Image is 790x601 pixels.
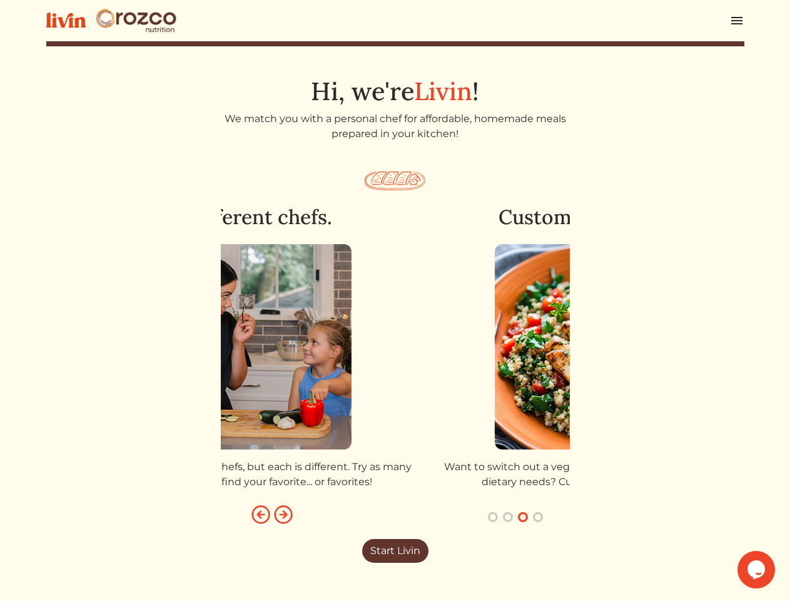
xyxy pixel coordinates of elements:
[495,244,714,449] img: customize_meals-30a1fb496f0c0461b032050488b9b92ff7cd70a636152f908269df9f04d536d1.png
[737,551,777,588] iframe: chat widget
[273,505,293,525] img: arrow_right_circle-0c737bc566e65d76d80682a015965e9d48686a7e0252d16461ad7fdad8d1263b.svg
[430,205,779,229] h2: Customize your meals.
[68,460,417,490] p: We work with amazing local chefs, but each is different. Try as many as you want until you find y...
[365,172,425,190] img: salmon_plate-7b7466995c04d3751ae4af77f50094417e75221c2a488d61e9b9888cdcba9572.svg
[729,13,744,28] img: menu_hamburger-cb6d353cf0ecd9f46ceae1c99ecbeb4a00e71ca567a856bd81f57e9d8c17bb26.svg
[68,205,417,229] h2: Try different chefs.
[251,505,271,525] img: arrow_left_circle-e85112c684eda759d60b36925cadc85fc21d73bdafaa37c14bdfe87aa8b63651.svg
[46,13,86,28] img: livin-logo-a0d97d1a881af30f6274990eb6222085a2533c92bbd1e4f22c21b4f0d0e3210c.svg
[96,8,177,33] img: Orozco Nutrition
[430,460,779,490] p: Want to switch out a vegetable? Need to accommodate various dietary needs? Customize your meals a...
[362,539,428,563] a: Start Livin
[133,244,352,449] img: try_chefs-507d21520d5c4ade5bbfe40f59efaeedb24c255d6ecf17fe6a5879f8a58da189.png
[46,76,744,106] h1: Hi, we're !
[414,75,472,107] span: Livin
[221,111,570,141] p: We match you with a personal chef for affordable, homemade meals prepared in your kitchen!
